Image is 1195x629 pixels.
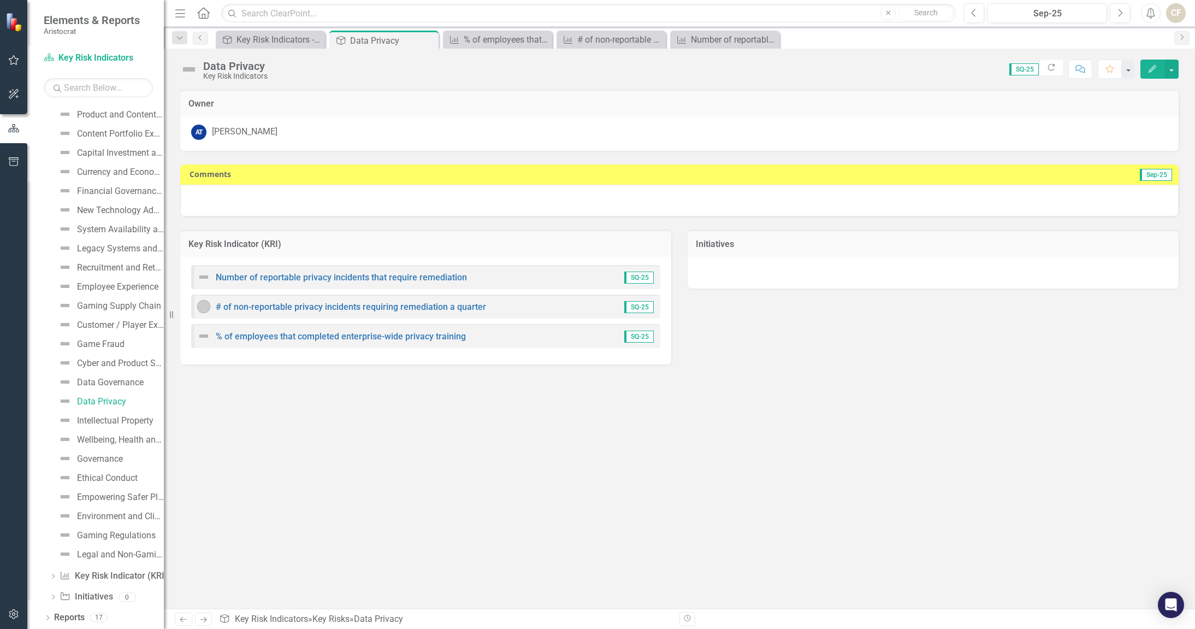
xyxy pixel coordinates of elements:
div: Recruitment and Retention [77,263,164,273]
img: Not Defined [58,127,72,140]
button: Search [898,5,953,21]
img: Not Defined [58,395,72,408]
a: Cyber and Product Security [56,354,164,372]
div: Data Privacy [77,397,126,407]
a: Number of reportable privacy incidents that require remediation [673,33,777,46]
div: Content Portfolio Expansion [77,129,164,139]
a: Currency and Economic Risk [56,163,164,180]
input: Search ClearPoint... [221,4,956,23]
div: Legal and Non-Gaming Regulations [77,550,164,560]
img: Not Defined [58,490,72,503]
img: Not Defined [58,356,72,369]
div: Sep-25 [991,7,1103,20]
img: Not Defined [58,452,72,465]
a: Content Portfolio Expansion [56,125,164,142]
a: % of employees that completed enterprise-wide privacy training [216,331,466,342]
a: Intellectual Property [56,412,153,429]
div: Cyber and Product Security [77,358,164,368]
img: Not Defined [58,433,72,446]
img: Not Defined [58,299,72,312]
a: Empowering Safer Play (ESP) [56,488,164,505]
a: Number of reportable privacy incidents that require remediation [216,272,467,283]
span: Search [914,8,938,17]
div: AT [191,125,206,140]
a: Key Risks [312,614,350,624]
a: Product and Content Innovation [56,105,164,123]
span: SQ-25 [624,301,654,313]
div: Data Governance [77,378,144,387]
a: Employee Experience [56,278,158,295]
small: Aristocrat [44,27,140,36]
a: Environment and Climate [56,507,164,525]
div: Capital Investment and Growth [77,148,164,158]
a: Data Privacy [56,392,126,410]
img: Not Defined [180,61,198,78]
img: Not Defined [58,108,72,121]
div: Gaming Supply Chain [77,301,161,311]
a: Gaming Regulations [56,526,156,544]
div: Key Risk Indicators - Summary [236,33,322,46]
a: Gaming Supply Chain [56,297,161,314]
img: Not Defined [58,146,72,159]
div: Ethical Conduct [77,473,138,483]
div: Wellbeing, Health and Safety [77,435,164,445]
a: Data Governance [56,373,144,391]
a: Governance [56,450,123,467]
a: Key Risk Indicators [235,614,308,624]
div: Gaming Regulations [77,531,156,540]
button: Sep-25 [987,3,1107,23]
input: Search Below... [44,78,153,97]
a: Wellbeing, Health and Safety [56,431,164,448]
a: Customer / Player Experience [56,316,164,333]
a: Legacy Systems and Technical Debt [56,239,164,257]
span: Sep-25 [1140,169,1172,181]
a: Key Risk Indicators - Summary [218,33,322,46]
a: Initiatives [60,591,113,603]
a: New Technology Adoption and Scalability [56,201,164,219]
div: Number of reportable privacy incidents that require remediation [691,33,777,46]
div: Product and Content Innovation [77,110,164,120]
a: Financial Governance, Transparency and Controls [56,182,164,199]
div: » » [219,613,671,626]
div: New Technology Adoption and Scalability [77,205,164,215]
img: Not Defined [58,528,72,542]
a: % of employees that completed enterprise-wide privacy training [446,33,549,46]
div: Employee Experience [77,282,158,292]
img: Not Started [197,300,210,313]
a: Reports [54,612,85,624]
div: % of employees that completed enterprise-wide privacy training [464,33,549,46]
div: Data Privacy [350,34,436,48]
div: 0 [119,592,136,602]
h3: Key Risk Indicator (KRI) [188,239,663,249]
div: [PERSON_NAME] [212,126,277,138]
div: System Availability and Performance [77,225,164,234]
a: Legal and Non-Gaming Regulations [56,545,164,563]
div: Data Privacy [354,614,403,624]
span: SQ-25 [624,272,654,284]
div: Governance [77,454,123,464]
a: Recruitment and Retention [56,258,164,276]
img: Not Defined [58,318,72,331]
a: System Availability and Performance [56,220,164,238]
img: Not Defined [58,337,72,350]
div: Key Risk Indicators [203,72,268,80]
div: Empowering Safer Play (ESP) [77,492,164,502]
div: Open Intercom Messenger [1158,592,1184,618]
img: Not Defined [58,509,72,522]
div: Currency and Economic Risk [77,167,164,177]
span: Elements & Reports [44,14,140,27]
a: Capital Investment and Growth [56,144,164,161]
img: Not Defined [58,261,72,274]
div: Financial Governance, Transparency and Controls [77,186,164,196]
span: SQ-25 [624,331,654,343]
img: Not Defined [58,242,72,255]
span: SQ-25 [1009,63,1039,75]
img: Not Defined [197,271,210,284]
img: Not Defined [58,471,72,484]
a: Ethical Conduct [56,469,138,486]
h3: Initiatives [696,239,1170,249]
button: CF [1166,3,1186,23]
img: Not Defined [58,375,72,389]
img: Not Defined [58,548,72,561]
h3: Owner [188,99,1170,109]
